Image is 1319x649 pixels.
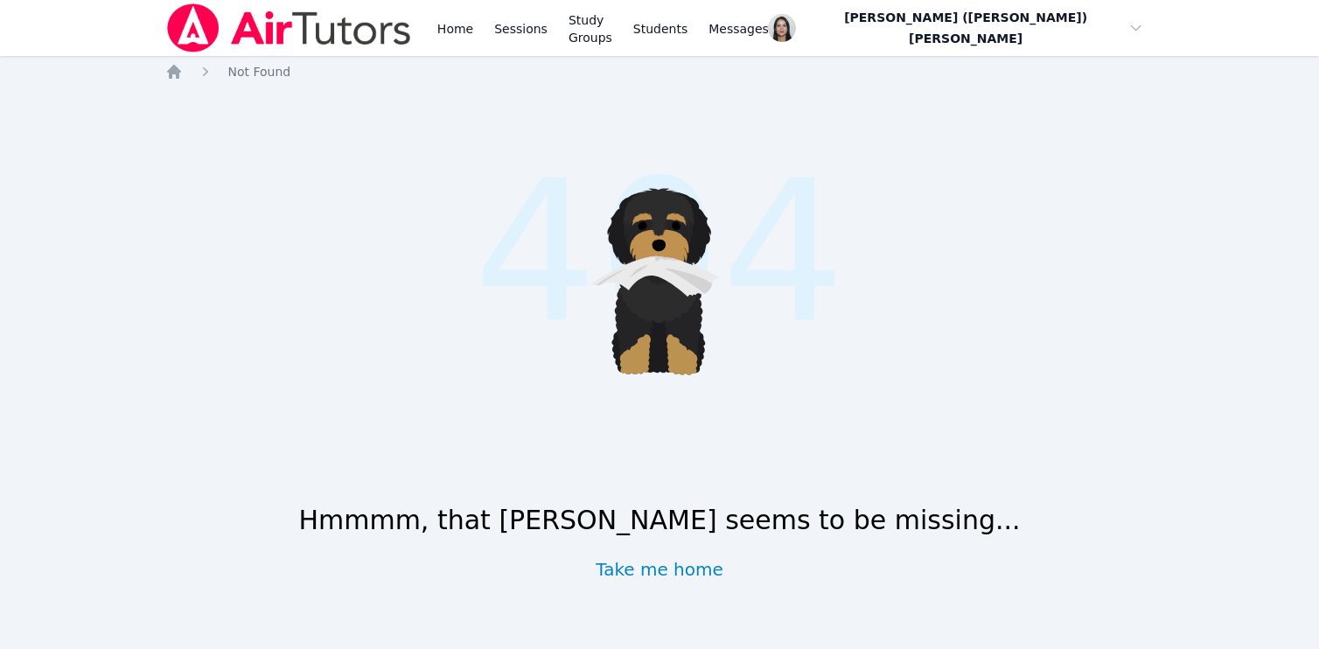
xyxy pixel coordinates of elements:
span: 404 [474,106,846,398]
a: Take me home [596,557,723,582]
nav: Breadcrumb [165,63,1155,80]
h1: Hmmmm, that [PERSON_NAME] seems to be missing... [298,505,1020,536]
span: Not Found [228,65,291,79]
a: Not Found [228,63,291,80]
img: Air Tutors [165,3,413,52]
span: Messages [708,20,769,38]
